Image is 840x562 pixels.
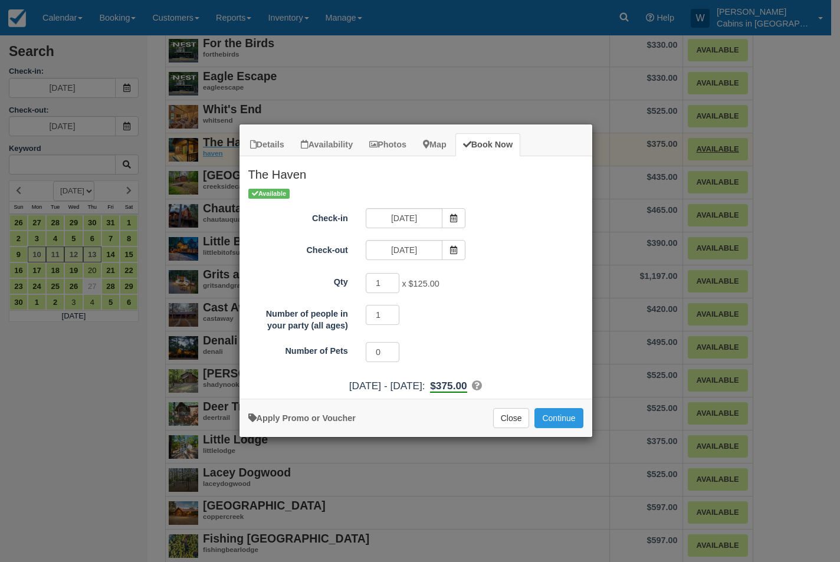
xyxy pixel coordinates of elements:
[248,189,290,199] span: Available
[366,305,400,325] input: Number of people in your party (all ages)
[455,133,520,156] a: Book Now
[349,380,422,392] span: [DATE] - [DATE]
[415,133,454,156] a: Map
[239,240,357,257] label: Check-out
[239,156,592,393] div: Item Modal
[242,133,292,156] a: Details
[239,379,592,393] div: :
[366,273,400,293] input: Qty
[239,208,357,225] label: Check-in
[493,408,530,428] button: Close
[239,156,592,187] h2: The Haven
[239,341,357,357] label: Number of Pets
[430,380,467,393] b: $375.00
[534,408,583,428] button: Add to Booking
[239,304,357,332] label: Number of people in your party (all ages)
[402,279,439,288] span: x $125.00
[366,342,400,362] input: Number of Pets
[293,133,360,156] a: Availability
[248,413,356,423] a: Apply Voucher
[239,272,357,288] label: Qty
[362,133,414,156] a: Photos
